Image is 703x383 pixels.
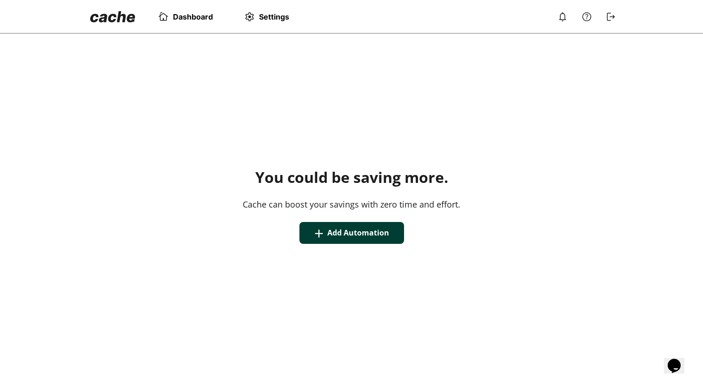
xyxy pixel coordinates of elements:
div: Cache can boost your savings with zero time and effort. [9,198,694,211]
img: Notification Icon [557,11,568,22]
a: Dashboard [158,11,213,22]
div: You could be saving more. [9,168,694,187]
p: + [314,222,324,244]
img: Settings Icon [244,11,255,22]
a: Settings [244,11,289,22]
iframe: chat widget [664,346,694,374]
button: +Add Automation [299,222,404,244]
img: Home Icon [158,11,169,22]
span: Dashboard [173,12,213,21]
img: Info Icon [581,11,592,22]
span: Settings [259,12,289,21]
img: Logout Icon [605,11,617,22]
img: Cache Logo [90,11,135,22]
